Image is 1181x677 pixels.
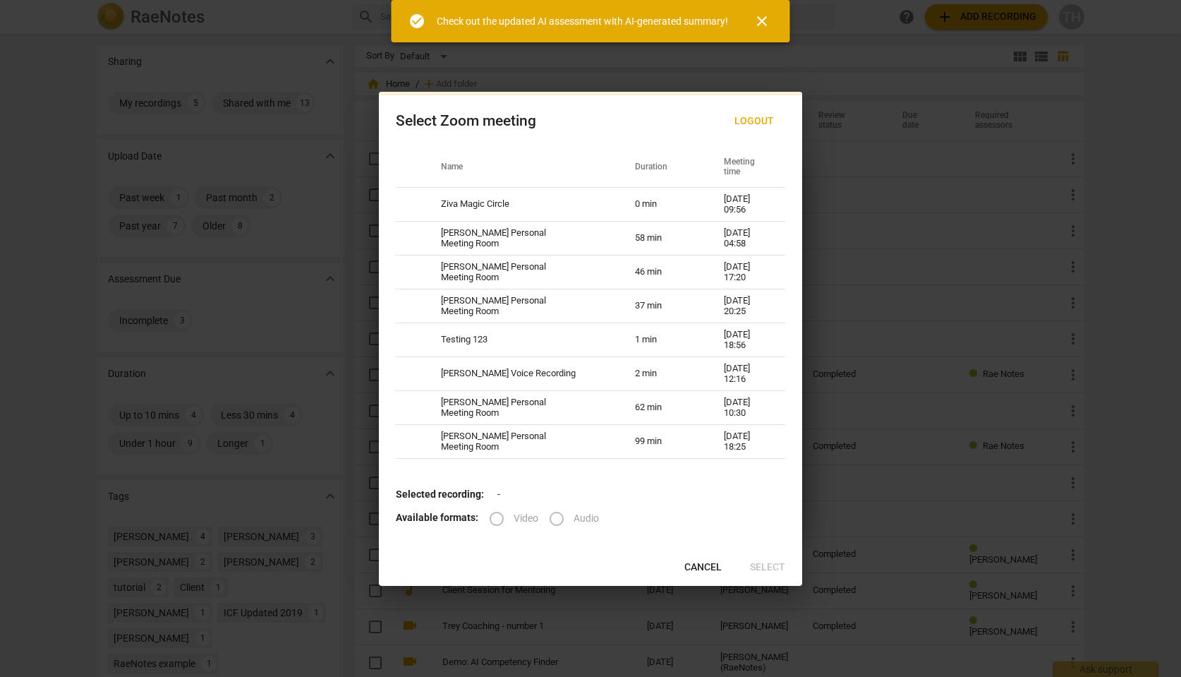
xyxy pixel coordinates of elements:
[424,391,618,425] td: [PERSON_NAME] Personal Meeting Room
[707,148,785,188] th: Meeting time
[618,391,707,425] td: 62 min
[707,425,785,459] td: [DATE] 18:25
[618,357,707,391] td: 2 min
[574,511,599,526] span: Audio
[424,148,618,188] th: Name
[514,511,538,526] span: Video
[673,555,733,580] button: Cancel
[424,323,618,357] td: Testing 123
[707,391,785,425] td: [DATE] 10:30
[618,188,707,222] td: 0 min
[618,222,707,256] td: 58 min
[396,112,536,130] div: Select Zoom meeting
[437,14,728,29] div: Check out the updated AI assessment with AI-generated summary!
[707,222,785,256] td: [DATE] 04:58
[618,256,707,289] td: 46 min
[424,256,618,289] td: [PERSON_NAME] Personal Meeting Room
[707,256,785,289] td: [DATE] 17:20
[396,512,478,523] b: Available formats:
[734,114,774,128] span: Logout
[490,512,610,523] div: File type
[424,289,618,323] td: [PERSON_NAME] Personal Meeting Room
[618,289,707,323] td: 37 min
[753,13,770,30] span: close
[424,357,618,391] td: [PERSON_NAME] Voice Recording
[618,425,707,459] td: 99 min
[707,188,785,222] td: [DATE] 09:56
[618,323,707,357] td: 1 min
[396,487,785,502] p: -
[618,148,707,188] th: Duration
[424,425,618,459] td: [PERSON_NAME] Personal Meeting Room
[707,357,785,391] td: [DATE] 12:16
[707,289,785,323] td: [DATE] 20:25
[396,489,484,500] b: Selected recording:
[424,222,618,256] td: [PERSON_NAME] Personal Meeting Room
[707,323,785,357] td: [DATE] 18:56
[723,109,785,134] button: Logout
[684,561,722,575] span: Cancel
[745,4,779,38] button: Close
[424,188,618,222] td: Ziva Magic Circle
[408,13,425,30] span: check_circle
